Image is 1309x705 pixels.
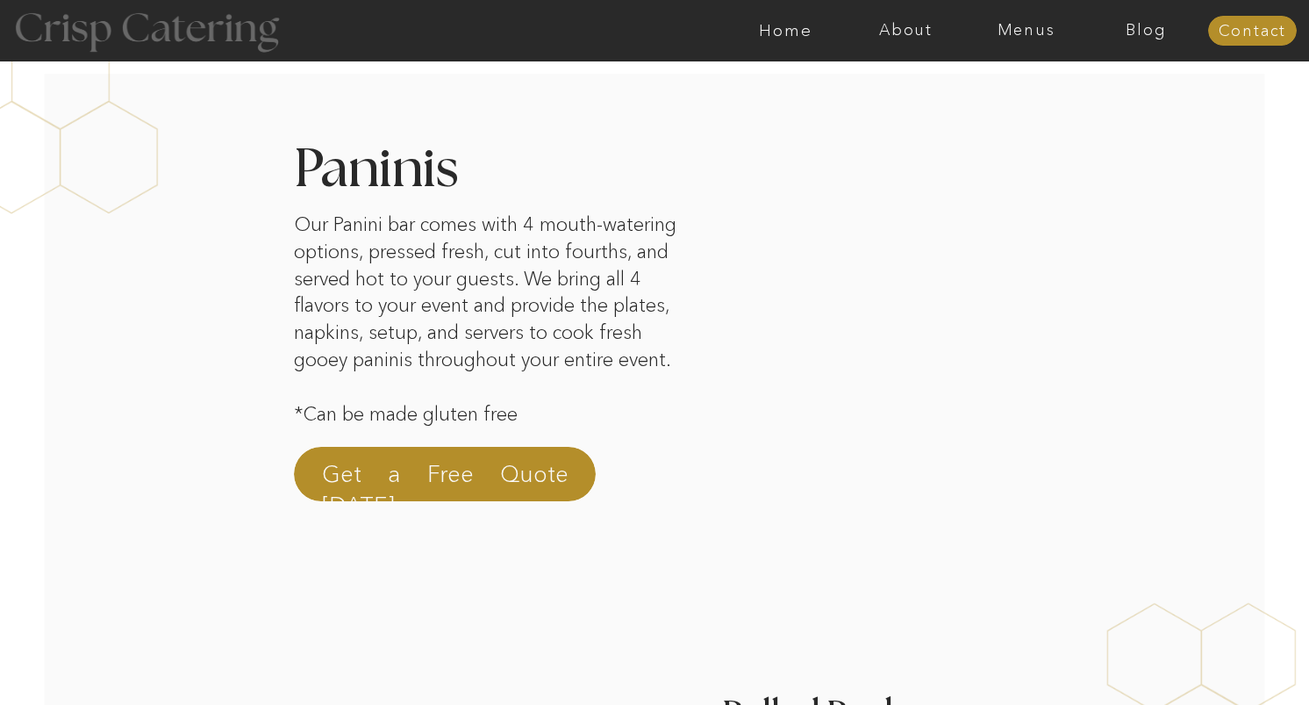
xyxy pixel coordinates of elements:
[846,22,966,40] a: About
[1086,22,1206,40] a: Blog
[966,22,1086,40] a: Menus
[294,212,683,455] p: Our Panini bar comes with 4 mouth-watering options, pressed fresh, cut into fourths, and served h...
[726,22,846,40] a: Home
[294,144,631,191] h2: Paninis
[1208,23,1297,40] a: Contact
[322,458,569,500] a: Get a Free Quote [DATE]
